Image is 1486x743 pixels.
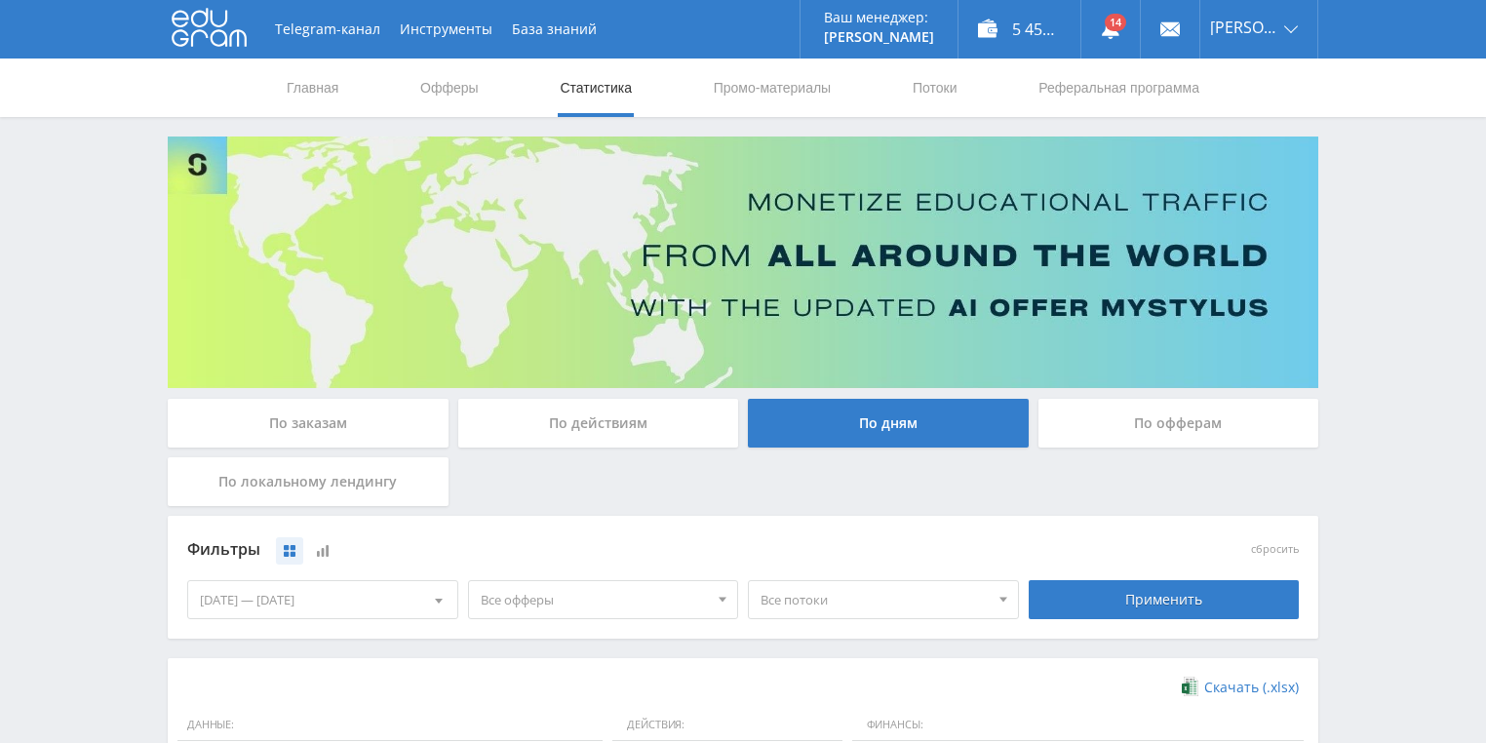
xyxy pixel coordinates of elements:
[748,399,1029,448] div: По дням
[418,59,481,117] a: Офферы
[481,581,709,618] span: Все офферы
[188,581,457,618] div: [DATE] — [DATE]
[1036,59,1201,117] a: Реферальная программа
[558,59,634,117] a: Статистика
[852,709,1304,742] span: Финансы:
[1029,580,1300,619] div: Применить
[168,137,1318,388] img: Banner
[177,709,603,742] span: Данные:
[911,59,959,117] a: Потоки
[1182,677,1198,696] img: xlsx
[187,535,1019,565] div: Фильтры
[168,457,449,506] div: По локальному лендингу
[168,399,449,448] div: По заказам
[1182,678,1299,697] a: Скачать (.xlsx)
[712,59,833,117] a: Промо-материалы
[285,59,340,117] a: Главная
[1204,680,1299,695] span: Скачать (.xlsx)
[612,709,841,742] span: Действия:
[824,10,934,25] p: Ваш менеджер:
[1210,20,1278,35] span: [PERSON_NAME]
[824,29,934,45] p: [PERSON_NAME]
[1251,543,1299,556] button: сбросить
[1038,399,1319,448] div: По офферам
[761,581,989,618] span: Все потоки
[458,399,739,448] div: По действиям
